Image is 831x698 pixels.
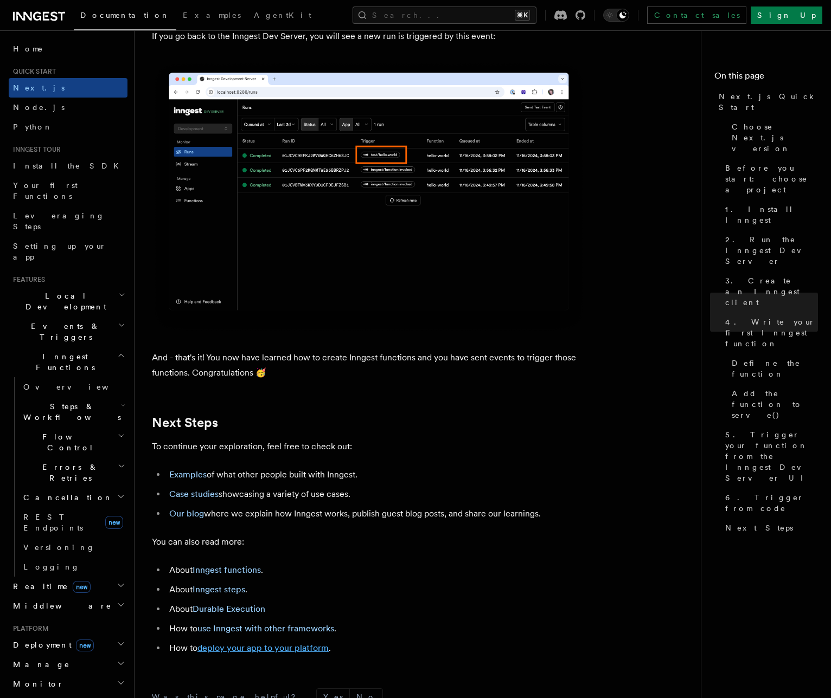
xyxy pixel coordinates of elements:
span: Home [13,43,43,54]
span: Quick start [9,67,56,76]
span: Leveraging Steps [13,211,105,231]
a: Your first Functions [9,176,127,206]
a: REST Endpointsnew [19,507,127,538]
span: Events & Triggers [9,321,118,342]
a: Choose Next.js version [727,117,818,158]
li: About . [166,563,586,578]
a: Next Steps [152,415,218,430]
button: Steps & Workflows [19,397,127,427]
button: Toggle dark mode [603,9,629,22]
span: Manage [9,659,70,670]
span: 4. Write your first Inngest function [725,316,818,349]
span: Overview [23,383,135,391]
a: AgentKit [247,3,318,29]
a: Examples [176,3,247,29]
span: Local Development [9,290,118,312]
a: Before you start: choose a project [721,158,818,199]
span: Your first Functions [13,181,78,201]
span: new [73,581,91,593]
a: Versioning [19,538,127,557]
span: 5. Trigger your function from the Inngest Dev Server UI [725,429,818,483]
a: 2. Run the Inngest Dev Server [721,230,818,271]
a: Case studies [169,489,219,499]
a: 6. Trigger from code [721,488,818,518]
span: REST Endpoints [23,513,83,532]
h4: On this page [714,69,818,87]
li: of what other people built with Inngest. [166,467,586,482]
span: 6. Trigger from code [725,492,818,514]
button: Cancellation [19,488,127,507]
span: Next.js Quick Start [719,91,818,113]
span: Errors & Retries [19,462,118,483]
a: Documentation [74,3,176,30]
span: new [76,639,94,651]
a: use Inngest with other frameworks [197,623,334,634]
p: If you go back to the Inngest Dev Server, you will see a new run is triggered by this event: [152,29,586,44]
a: Examples [169,469,207,480]
p: To continue your exploration, feel free to check out: [152,439,586,454]
button: Events & Triggers [9,316,127,347]
a: Durable Execution [193,604,265,614]
span: Flow Control [19,431,118,453]
a: Define the function [727,353,818,384]
span: Python [13,122,53,131]
span: Install the SDK [13,161,125,170]
span: Platform [9,624,49,633]
span: Next.js [13,83,65,92]
button: Monitor [9,674,127,694]
span: Setting up your app [13,242,106,261]
span: Examples [183,11,241,20]
button: Flow Control [19,427,127,457]
li: How to . [166,641,586,656]
a: 3. Create an Inngest client [721,271,818,312]
a: Next Steps [721,518,818,538]
a: Python [9,117,127,137]
a: Home [9,39,127,59]
a: Setting up your app [9,236,127,267]
a: Leveraging Steps [9,206,127,236]
a: deploy your app to your platform [197,643,329,653]
a: Inngest functions [193,565,261,575]
button: Deploymentnew [9,635,127,655]
span: Documentation [80,11,170,20]
span: Node.js [13,103,65,112]
span: Monitor [9,678,64,689]
button: Middleware [9,596,127,616]
span: Versioning [23,543,95,552]
button: Errors & Retries [19,457,127,488]
span: Next Steps [725,522,793,533]
a: Next.js [9,78,127,98]
span: Logging [23,563,80,571]
span: Choose Next.js version [732,121,818,154]
a: Add the function to serve() [727,384,818,425]
span: Inngest Functions [9,351,117,373]
a: Next.js Quick Start [714,87,818,117]
span: Steps & Workflows [19,401,121,423]
span: Define the function [732,358,818,379]
span: 3. Create an Inngest client [725,275,818,308]
a: 4. Write your first Inngest function [721,312,818,353]
span: Inngest tour [9,145,61,154]
span: Realtime [9,581,91,592]
li: How to . [166,621,586,636]
a: Node.js [9,98,127,117]
span: Features [9,275,45,284]
a: Logging [19,557,127,577]
a: Our blog [169,508,204,519]
span: Add the function to serve() [732,388,818,421]
button: Realtimenew [9,577,127,596]
button: Inngest Functions [9,347,127,377]
a: Contact sales [647,7,746,24]
button: Local Development [9,286,127,316]
li: About [166,602,586,617]
span: new [105,516,123,529]
a: 1. Install Inngest [721,199,818,230]
span: Before you start: choose a project [725,163,818,195]
li: showcasing a variety of use cases. [166,487,586,502]
p: You can also read more: [152,534,586,550]
button: Search...⌘K [353,7,536,24]
p: And - that's it! You now have learned how to create Inngest functions and you have sent events to... [152,350,586,380]
a: 5. Trigger your function from the Inngest Dev Server UI [721,425,818,488]
a: Overview [19,377,127,397]
span: 1. Install Inngest [725,204,818,225]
